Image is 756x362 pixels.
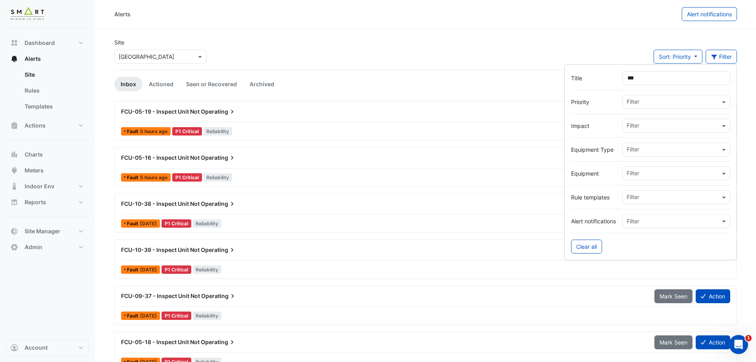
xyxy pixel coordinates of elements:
[6,35,89,51] button: Dashboard
[659,53,691,60] span: Sort: Priority
[10,55,18,63] app-icon: Alerts
[25,151,43,159] span: Charts
[114,10,131,18] div: Alerts
[162,265,191,274] div: P1 Critical
[571,74,616,82] label: Title
[172,173,202,182] div: P1 Critical
[6,340,89,356] button: Account
[140,267,157,273] span: Thu 09-Oct-2025 12:31 BST
[6,147,89,163] button: Charts
[121,108,200,115] span: FCU-05-19 - Inspect Unit Not
[10,122,18,130] app-icon: Actions
[696,335,730,349] button: Action
[625,145,639,155] div: Filter
[127,129,140,134] span: Fault
[18,67,89,83] a: Site
[571,217,616,225] label: Alert notifications
[25,166,44,174] span: Meters
[10,39,18,47] app-icon: Dashboard
[571,169,616,178] label: Equipment
[121,154,200,161] span: FCU-05-16 - Inspect Unit Not
[654,50,702,64] button: Sort: Priority
[625,97,639,108] div: Filter
[654,335,693,349] button: Mark Seen
[729,335,748,354] iframe: Intercom live chat
[10,166,18,174] app-icon: Meters
[204,127,233,136] span: Reliability
[193,219,222,228] span: Reliability
[25,55,41,63] span: Alerts
[6,178,89,194] button: Indoor Env
[201,292,237,300] span: Operating
[140,128,167,134] span: Tue 14-Oct-2025 07:00 BST
[571,122,616,130] label: Impact
[10,6,45,22] img: Company Logo
[172,127,202,136] div: P1 Critical
[10,243,18,251] app-icon: Admin
[142,77,180,91] a: Actioned
[10,151,18,159] app-icon: Charts
[625,193,639,203] div: Filter
[121,246,200,253] span: FCU-10-39 - Inspect Unit Not
[6,67,89,118] div: Alerts
[140,313,157,319] span: Tue 30-Sep-2025 18:00 BST
[140,221,157,226] span: Thu 09-Oct-2025 12:31 BST
[682,7,737,21] button: Alert notifications
[6,163,89,178] button: Meters
[696,289,730,303] button: Action
[625,169,639,179] div: Filter
[654,289,693,303] button: Mark Seen
[193,265,222,274] span: Reliability
[201,154,236,162] span: Operating
[571,193,616,201] label: Rule templates
[25,344,48,352] span: Account
[25,182,54,190] span: Indoor Env
[127,221,140,226] span: Fault
[201,338,236,346] span: Operating
[6,118,89,134] button: Actions
[25,39,55,47] span: Dashboard
[6,223,89,239] button: Site Manager
[10,227,18,235] app-icon: Site Manager
[6,239,89,255] button: Admin
[162,312,191,320] div: P1 Critical
[25,122,46,130] span: Actions
[201,246,236,254] span: Operating
[745,335,752,341] span: 1
[114,38,124,46] label: Site
[571,145,616,154] label: Equipment Type
[625,121,639,132] div: Filter
[687,11,732,17] span: Alert notifications
[571,98,616,106] label: Priority
[127,175,140,180] span: Fault
[25,198,46,206] span: Reports
[706,50,737,64] button: Filter
[10,182,18,190] app-icon: Indoor Env
[121,292,200,299] span: FCU-09-37 - Inspect Unit Not
[114,77,142,91] a: Inbox
[121,339,200,345] span: FCU-05-18 - Inspect Unit Not
[162,219,191,228] div: P1 Critical
[201,200,236,208] span: Operating
[140,174,167,180] span: Tue 14-Oct-2025 07:00 BST
[121,200,200,207] span: FCU-10-38 - Inspect Unit Not
[25,227,60,235] span: Site Manager
[10,198,18,206] app-icon: Reports
[6,194,89,210] button: Reports
[6,51,89,67] button: Alerts
[18,99,89,114] a: Templates
[204,173,233,182] span: Reliability
[18,83,89,99] a: Rules
[180,77,243,91] a: Seen or Recovered
[660,339,687,346] span: Mark Seen
[127,267,140,272] span: Fault
[243,77,281,91] a: Archived
[660,293,687,300] span: Mark Seen
[193,312,222,320] span: Reliability
[127,314,140,318] span: Fault
[201,108,236,116] span: Operating
[25,243,42,251] span: Admin
[571,240,602,254] button: Clear all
